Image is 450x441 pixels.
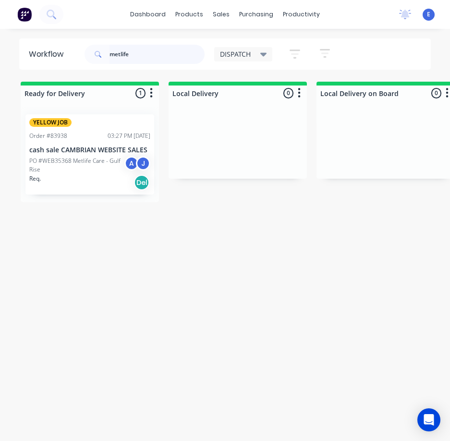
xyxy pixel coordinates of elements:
div: Open Intercom Messenger [417,408,440,431]
div: productivity [278,7,325,22]
span: DISPATCH [220,49,251,59]
p: cash sale CAMBRIAN WEBSITE SALES [29,146,150,154]
div: 03:27 PM [DATE] [108,132,150,140]
div: Order #83938 [29,132,67,140]
a: dashboard [125,7,170,22]
div: YELLOW JOBOrder #8393803:27 PM [DATE]cash sale CAMBRIAN WEBSITE SALESPO #WEB35368 Metlife Care - ... [25,114,154,195]
span: E [427,10,430,19]
div: products [170,7,208,22]
div: J [136,156,150,171]
div: Del [134,175,149,190]
div: purchasing [234,7,278,22]
div: Workflow [29,49,68,60]
div: sales [208,7,234,22]
div: A [124,156,139,171]
p: PO #WEB35368 Metlife Care - Gulf Rise [29,157,124,174]
div: YELLOW JOB [29,118,72,127]
input: Search for orders... [109,45,205,64]
p: Req. [29,174,41,183]
img: Factory [17,7,32,22]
